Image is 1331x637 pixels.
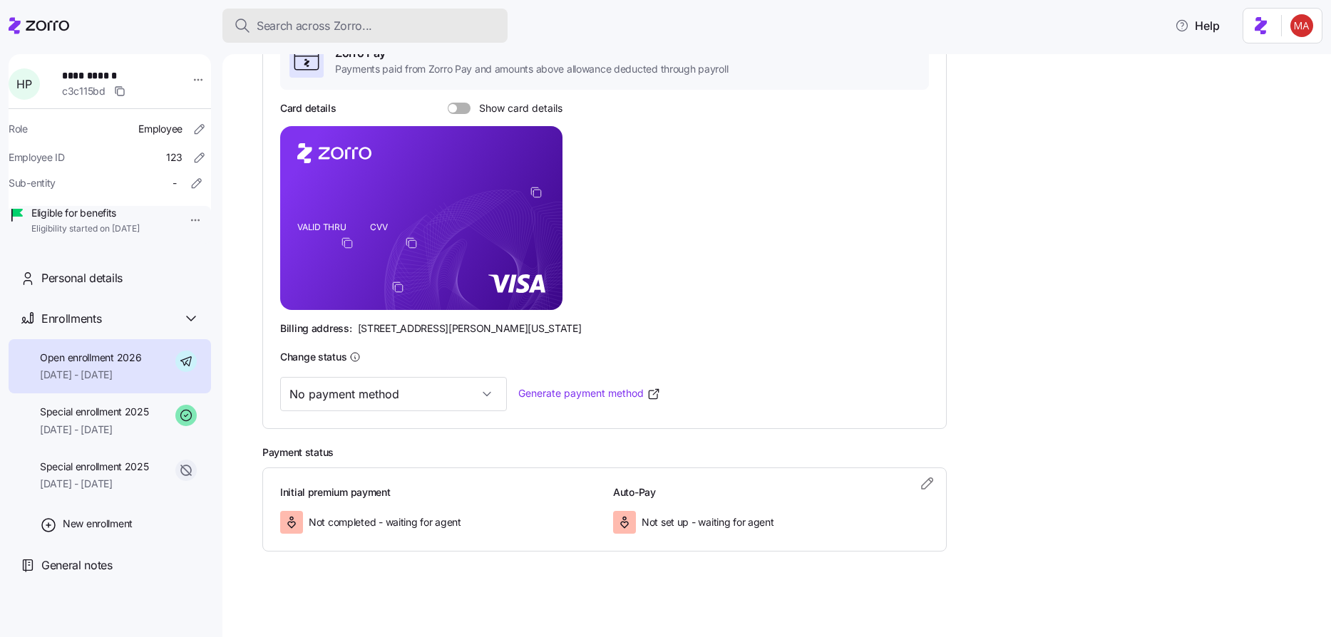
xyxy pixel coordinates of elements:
span: Not set up - waiting for agent [642,515,774,529]
span: [DATE] - [DATE] [40,477,149,491]
span: Payments paid from Zorro Pay and amounts above allowance deducted through payroll [335,62,728,76]
span: Help [1175,17,1220,34]
button: copy-to-clipboard [405,237,418,249]
span: Role [9,122,28,136]
button: copy-to-clipboard [530,186,543,199]
span: Employee ID [9,150,65,165]
h3: Card details [280,101,336,115]
span: Show card details [471,103,562,114]
span: Special enrollment 2025 [40,405,149,419]
span: [DATE] - [DATE] [40,368,141,382]
span: Open enrollment 2026 [40,351,141,365]
span: 123 [166,150,183,165]
span: Eligibility started on [DATE] [31,223,140,235]
span: Sub-entity [9,176,56,190]
span: Eligible for benefits [31,206,140,220]
span: [DATE] - [DATE] [40,423,149,437]
span: Not completed - waiting for agent [309,515,461,529]
span: Employee [138,122,183,136]
span: H P [16,78,31,90]
span: c3c115bd [62,84,106,98]
span: Enrollments [41,310,101,328]
button: copy-to-clipboard [341,237,354,249]
span: New enrollment [63,517,133,531]
span: Search across Zorro... [257,17,372,35]
h2: Payment status [262,446,1311,460]
button: Help [1163,11,1231,40]
tspan: CVV [370,222,388,233]
h3: Change status [280,350,346,364]
h3: Initial premium payment [280,485,596,499]
span: [STREET_ADDRESS][PERSON_NAME][US_STATE] [358,321,582,336]
span: Personal details [41,269,123,287]
button: Search across Zorro... [222,9,508,43]
h3: Auto-Pay [613,485,929,499]
tspan: VALID THRU [297,222,346,233]
span: General notes [41,556,113,574]
img: f7a7e4c55e51b85b9b4f59cc430d8b8c [1290,14,1313,37]
span: - [173,176,177,190]
span: Billing address: [280,321,352,336]
a: Generate payment method [518,386,661,400]
button: copy-to-clipboard [391,281,404,294]
span: Special enrollment 2025 [40,460,149,474]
